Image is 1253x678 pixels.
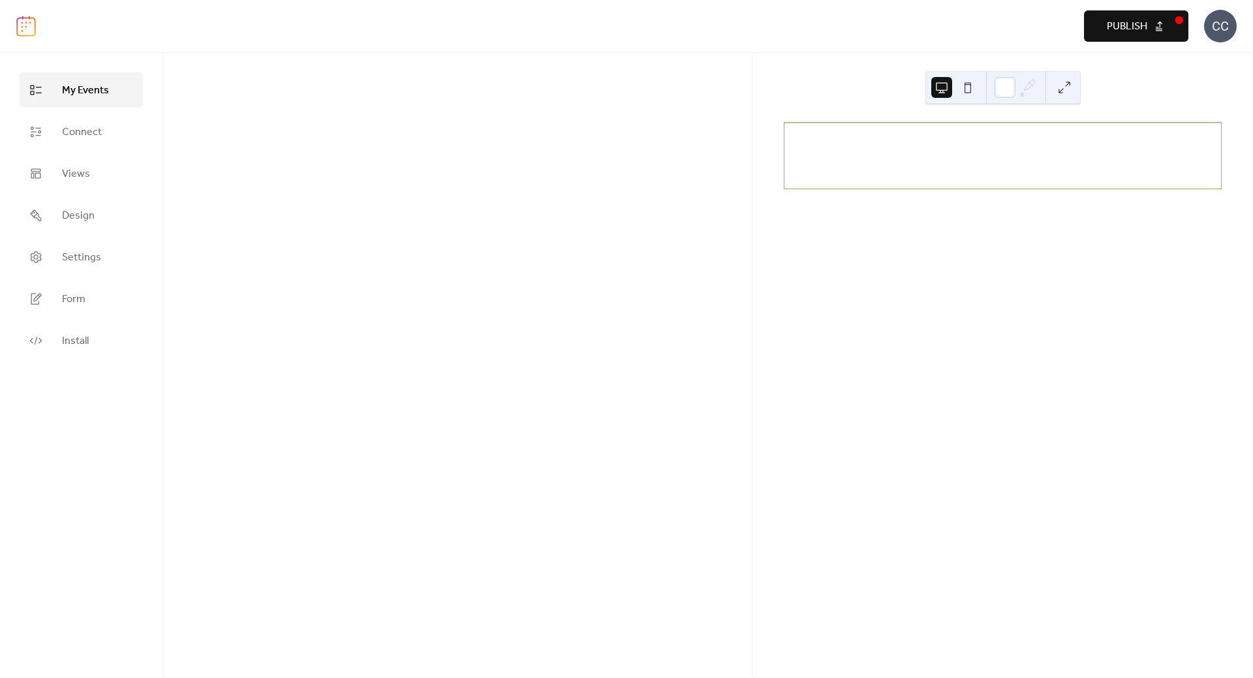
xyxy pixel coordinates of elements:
img: logo [16,16,36,37]
button: Publish [1084,10,1188,42]
a: Design [20,198,143,233]
div: CC [1204,10,1237,42]
span: Design [62,208,95,224]
span: Views [62,166,90,182]
span: My Events [62,83,109,99]
a: My Events [20,72,143,108]
span: Publish [1107,19,1147,35]
a: Form [20,281,143,316]
span: Form [62,292,85,307]
a: Install [20,323,143,358]
span: Settings [62,250,101,266]
a: Settings [20,239,143,275]
span: Install [62,333,89,349]
span: Connect [62,125,102,140]
a: Connect [20,114,143,149]
a: Views [20,156,143,191]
